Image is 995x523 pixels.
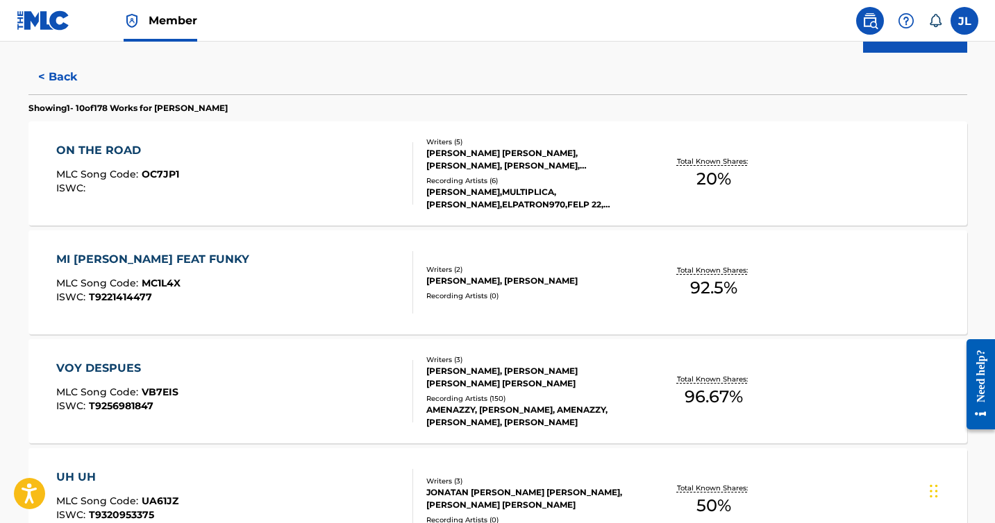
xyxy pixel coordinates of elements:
img: search [862,12,878,29]
div: [PERSON_NAME], [PERSON_NAME] [PERSON_NAME] [PERSON_NAME] [426,365,636,390]
span: 92.5 % [690,275,737,300]
span: 96.67 % [685,384,743,409]
span: T9256981847 [89,400,153,412]
iframe: Resource Center [956,329,995,440]
span: Member [149,12,197,28]
div: User Menu [951,7,978,35]
div: Help [892,7,920,35]
a: Public Search [856,7,884,35]
p: Total Known Shares: [677,374,751,384]
div: [PERSON_NAME], [PERSON_NAME] [426,275,636,287]
a: MI [PERSON_NAME] FEAT FUNKYMLC Song Code:MC1L4XISWC:T9221414477Writers (2)[PERSON_NAME], [PERSON_... [28,230,967,334]
a: ON THE ROADMLC Song Code:OC7JP1ISWC:Writers (5)[PERSON_NAME] [PERSON_NAME], [PERSON_NAME], [PERSO... [28,121,967,225]
div: ON THE ROAD [56,142,179,159]
div: Recording Artists ( 150 ) [426,393,636,404]
button: < Back [28,60,112,94]
span: MLC Song Code : [56,277,142,289]
span: VB7EIS [142,386,178,398]
div: Writers ( 3 ) [426,354,636,365]
span: ISWC : [56,182,89,194]
div: [PERSON_NAME],MULTIPLICA,[PERSON_NAME],ELPATRON970,FELP 22, [PERSON_NAME], MULTIPLICA & [PERSON_N... [426,186,636,211]
p: Total Known Shares: [677,483,751,493]
div: Drag [930,470,938,512]
p: Total Known Shares: [677,265,751,275]
div: AMENAZZY, [PERSON_NAME], AMENAZZY, [PERSON_NAME], [PERSON_NAME] [426,404,636,429]
span: 20 % [696,166,731,191]
span: 50 % [696,493,731,518]
span: MC1L4X [142,277,181,289]
div: [PERSON_NAME] [PERSON_NAME], [PERSON_NAME], [PERSON_NAME], [PERSON_NAME] [PERSON_NAME], [PERSON_N... [426,147,636,172]
p: Showing 1 - 10 of 178 Works for [PERSON_NAME] [28,102,228,114]
div: Recording Artists ( 6 ) [426,175,636,186]
div: Writers ( 3 ) [426,476,636,486]
iframe: Chat Widget [926,456,995,523]
span: OC7JP1 [142,168,179,180]
span: MLC Song Code : [56,495,142,507]
a: VOY DESPUESMLC Song Code:VB7EISISWC:T9256981847Writers (3)[PERSON_NAME], [PERSON_NAME] [PERSON_NA... [28,339,967,443]
span: MLC Song Code : [56,386,142,398]
img: Top Rightsholder [124,12,140,29]
span: ISWC : [56,400,89,412]
span: T9320953375 [89,508,154,521]
div: JONATAN [PERSON_NAME] [PERSON_NAME], [PERSON_NAME] [PERSON_NAME] [426,486,636,511]
div: Notifications [928,14,942,28]
img: help [898,12,914,29]
div: VOY DESPUES [56,360,178,377]
div: Writers ( 2 ) [426,264,636,275]
img: MLC Logo [17,10,70,31]
span: ISWC : [56,291,89,303]
div: UH UH [56,469,178,486]
div: MI [PERSON_NAME] FEAT FUNKY [56,251,256,268]
span: ISWC : [56,508,89,521]
div: Recording Artists ( 0 ) [426,291,636,301]
p: Total Known Shares: [677,156,751,166]
span: MLC Song Code : [56,168,142,180]
span: UA61JZ [142,495,178,507]
div: Writers ( 5 ) [426,137,636,147]
span: T9221414477 [89,291,152,303]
